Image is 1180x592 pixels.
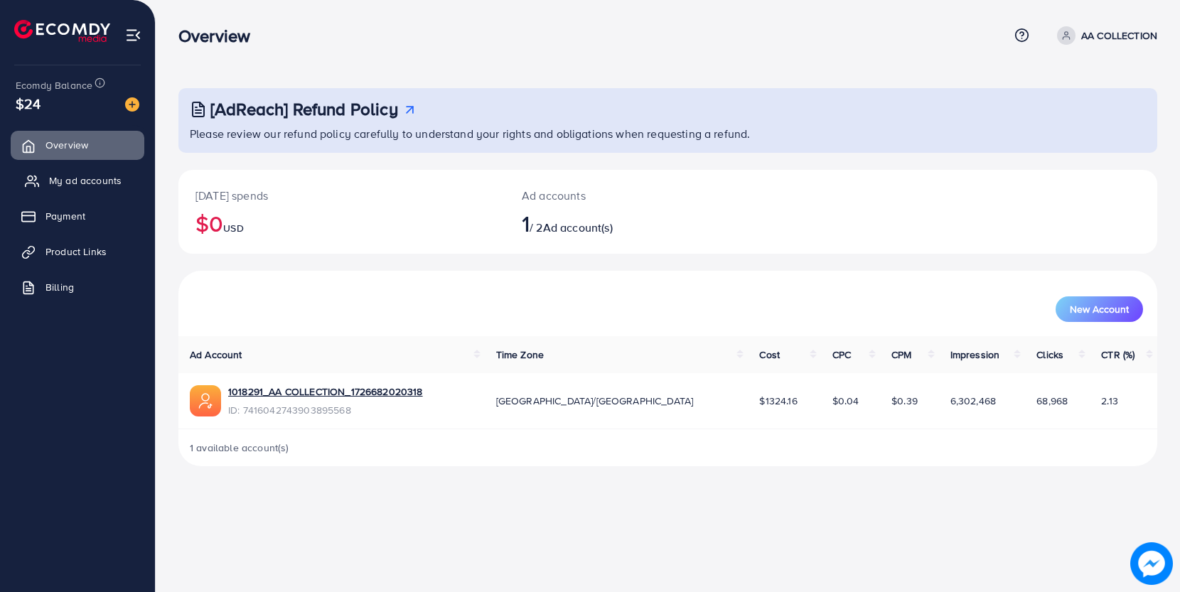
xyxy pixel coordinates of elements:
[190,348,242,362] span: Ad Account
[45,244,107,259] span: Product Links
[496,348,544,362] span: Time Zone
[45,138,88,152] span: Overview
[195,187,488,204] p: [DATE] spends
[11,131,144,159] a: Overview
[11,273,144,301] a: Billing
[190,125,1149,142] p: Please review our refund policy carefully to understand your rights and obligations when requesti...
[11,166,144,195] a: My ad accounts
[543,220,613,235] span: Ad account(s)
[1036,348,1063,362] span: Clicks
[891,394,918,408] span: $0.39
[45,209,85,223] span: Payment
[228,403,423,417] span: ID: 7416042743903895568
[223,221,243,235] span: USD
[1051,26,1157,45] a: AA COLLECTION
[522,210,732,237] h2: / 2
[125,27,141,43] img: menu
[210,99,398,119] h3: [AdReach] Refund Policy
[125,97,139,112] img: image
[190,441,289,455] span: 1 available account(s)
[1036,394,1068,408] span: 68,968
[759,348,780,362] span: Cost
[190,385,221,416] img: ic-ads-acc.e4c84228.svg
[14,20,110,42] img: logo
[759,394,797,408] span: $1324.16
[522,207,530,240] span: 1
[832,394,859,408] span: $0.04
[11,202,144,230] a: Payment
[45,280,74,294] span: Billing
[950,348,1000,362] span: Impression
[228,384,423,399] a: 1018291_AA COLLECTION_1726682020318
[950,394,996,408] span: 6,302,468
[178,26,262,46] h3: Overview
[11,237,144,266] a: Product Links
[1101,394,1118,408] span: 2.13
[1070,304,1129,314] span: New Account
[1081,27,1157,44] p: AA COLLECTION
[891,348,911,362] span: CPM
[49,173,122,188] span: My ad accounts
[496,394,694,408] span: [GEOGRAPHIC_DATA]/[GEOGRAPHIC_DATA]
[522,187,732,204] p: Ad accounts
[195,210,488,237] h2: $0
[16,93,41,114] span: $24
[1101,348,1135,362] span: CTR (%)
[1056,296,1143,322] button: New Account
[1130,542,1173,585] img: image
[16,78,92,92] span: Ecomdy Balance
[832,348,851,362] span: CPC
